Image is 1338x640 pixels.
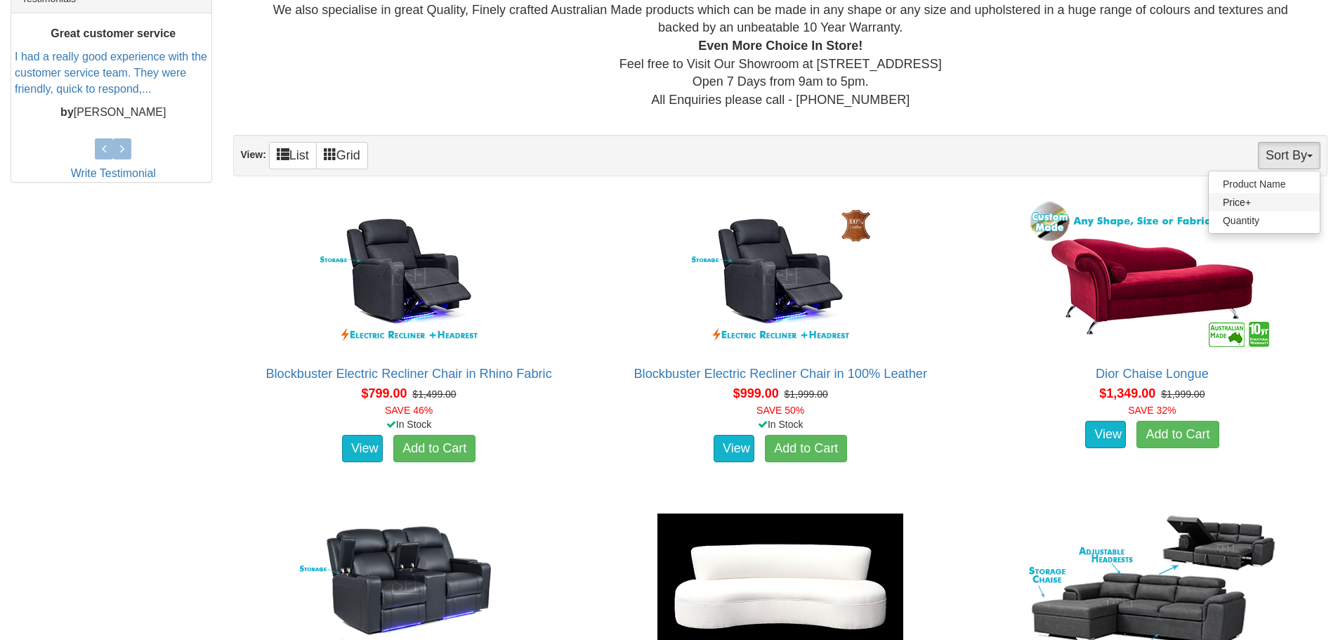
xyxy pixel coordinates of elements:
div: In Stock [603,417,959,431]
a: Write Testimonial [71,167,156,179]
a: Add to Cart [765,435,847,463]
strong: View: [240,149,265,160]
a: View [342,435,383,463]
del: $1,499.00 [412,388,456,400]
a: Quantity [1209,211,1320,230]
b: Even More Choice In Store! [698,39,863,53]
del: $1,999.00 [785,388,828,400]
a: Dior Chaise Longue [1096,367,1209,381]
del: $1,999.00 [1161,388,1205,400]
a: Blockbuster Electric Recliner Chair in 100% Leather [634,367,927,381]
a: Blockbuster Electric Recliner Chair in Rhino Fabric [265,367,551,381]
a: View [1085,421,1126,449]
a: Grid [316,142,368,169]
img: Blockbuster Electric Recliner Chair in Rhino Fabric [282,198,535,353]
b: Great customer service [51,27,176,39]
a: I had a really good experience with the customer service team. They were friendly, quick to respo... [15,51,207,95]
div: In Stock [230,417,586,431]
a: Price+ [1209,193,1320,211]
a: Add to Cart [1136,421,1219,449]
a: List [269,142,317,169]
a: Add to Cart [393,435,475,463]
font: SAVE 32% [1128,405,1176,416]
img: Blockbuster Electric Recliner Chair in 100% Leather [654,198,907,353]
span: $799.00 [361,386,407,400]
span: $1,349.00 [1099,386,1155,400]
a: Product Name [1209,175,1320,193]
img: Dior Chaise Longue [1025,198,1278,353]
p: [PERSON_NAME] [15,104,211,120]
font: SAVE 46% [385,405,433,416]
button: Sort By [1258,142,1320,169]
span: $999.00 [733,386,779,400]
a: View [714,435,754,463]
font: SAVE 50% [756,405,804,416]
b: by [60,105,74,117]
